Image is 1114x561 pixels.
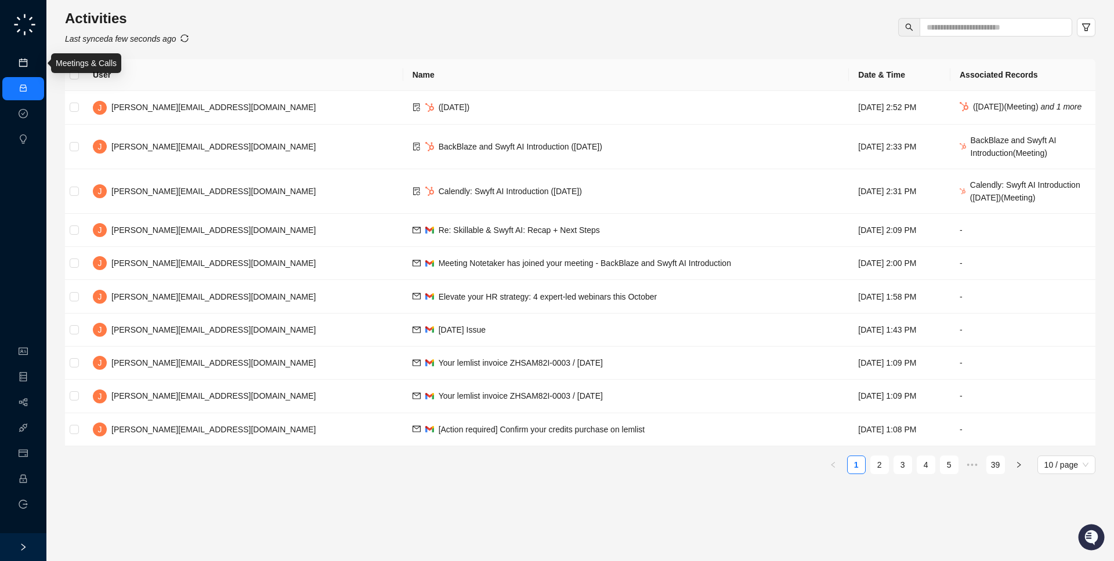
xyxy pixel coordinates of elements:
span: [DATE] 1:09 PM [858,391,916,400]
span: mail [413,326,421,334]
img: gmail-BGivzU6t.png [425,359,434,366]
p: Welcome 👋 [12,46,211,65]
td: - [950,413,1095,446]
button: Start new chat [197,108,211,122]
span: J [98,323,102,336]
span: Calendly: Swyft AI Introduction ([DATE]) ( Meeting ) [970,180,1080,202]
span: [PERSON_NAME][EMAIL_ADDRESS][DOMAIN_NAME] [111,187,316,196]
td: - [950,214,1095,247]
img: hubspot-DkpyWjJb.png [425,142,434,151]
button: left [824,456,842,474]
span: [PERSON_NAME][EMAIL_ADDRESS][DOMAIN_NAME] [111,425,316,434]
span: J [98,356,102,369]
th: Date & Time [849,59,950,91]
th: Name [403,59,849,91]
span: filter [1082,23,1091,32]
img: gmail-BGivzU6t.png [425,227,434,233]
span: [DATE] Issue [439,325,486,334]
a: 📶Status [48,158,94,178]
div: Start new chat [39,105,190,116]
span: J [98,290,102,303]
a: 1 [848,456,865,473]
span: [PERSON_NAME][EMAIL_ADDRESS][DOMAIN_NAME] [111,103,316,112]
span: [DATE] 1:58 PM [858,292,916,301]
span: J [98,140,102,153]
span: 10 / page [1044,456,1088,473]
span: mail [413,425,421,433]
span: search [905,23,913,31]
span: [PERSON_NAME][EMAIL_ADDRESS][DOMAIN_NAME] [111,142,316,151]
span: Your lemlist invoice ZHSAM82I-0003 / [DATE] [439,358,603,367]
a: Powered byPylon [82,190,140,199]
img: hubspot-DkpyWjJb.png [425,103,434,112]
span: right [1015,461,1022,468]
img: hubspot-DkpyWjJb.png [425,187,434,196]
img: gmail-BGivzU6t.png [425,393,434,399]
td: - [950,347,1095,380]
span: Elevate your HR strategy: 4 expert-led webinars this October [439,292,657,301]
li: 2 [870,456,889,474]
span: [PERSON_NAME][EMAIL_ADDRESS][DOMAIN_NAME] [111,391,316,400]
a: 3 [894,456,912,473]
a: 5 [941,456,958,473]
span: Docs [23,162,43,174]
h2: How can we help? [12,65,211,83]
span: mail [413,259,421,267]
span: left [830,461,837,468]
li: 3 [894,456,912,474]
span: [PERSON_NAME][EMAIL_ADDRESS][DOMAIN_NAME] [111,358,316,367]
li: 4 [917,456,935,474]
span: mail [413,226,421,234]
img: hubspot-DkpyWjJb.png [960,188,965,194]
td: - [950,380,1095,413]
a: 39 [987,456,1004,473]
span: file-sync [413,143,421,151]
img: gmail-BGivzU6t.png [425,326,434,333]
div: 📚 [12,163,21,173]
th: Associated Records [950,59,1095,91]
span: J [98,224,102,236]
i: and 1 more [1040,102,1082,111]
li: Previous Page [824,456,842,474]
img: Swyft AI [12,12,35,35]
span: [DATE] 2:00 PM [858,258,916,268]
iframe: Open customer support [1077,523,1108,554]
img: gmail-BGivzU6t.png [425,293,434,300]
img: gmail-BGivzU6t.png [425,426,434,432]
span: Status [64,162,89,174]
span: Pylon [115,191,140,199]
span: ([DATE]) [439,103,469,112]
li: 39 [986,456,1005,474]
span: ••• [963,456,982,474]
span: [PERSON_NAME][EMAIL_ADDRESS][DOMAIN_NAME] [111,225,316,235]
span: mail [413,359,421,367]
span: [PERSON_NAME][EMAIL_ADDRESS][DOMAIN_NAME] [111,292,316,301]
i: Last synced a few seconds ago [65,34,176,43]
span: Calendly: Swyft AI Introduction ([DATE]) [439,187,582,196]
span: [DATE] 2:31 PM [858,187,916,196]
span: [DATE] 1:43 PM [858,325,916,334]
span: J [98,185,102,198]
span: J [98,101,102,114]
span: mail [413,392,421,400]
span: [DATE] 1:08 PM [858,425,916,434]
span: Your lemlist invoice ZHSAM82I-0003 / [DATE] [439,391,603,400]
div: Page Size [1037,456,1095,474]
span: BackBlaze and Swyft AI Introduction ([DATE]) [439,142,602,151]
span: J [98,257,102,269]
span: J [98,423,102,436]
span: BackBlaze and Swyft AI Introduction ( Meeting ) [971,136,1057,158]
span: Meeting Notetaker has joined your meeting - BackBlaze and Swyft AI Introduction [439,258,731,268]
span: logout [19,500,28,509]
a: 4 [917,456,935,473]
span: J [98,390,102,403]
span: [DATE] 2:09 PM [858,225,916,235]
div: 📶 [52,163,62,173]
span: ([DATE]) ( Meeting ) [973,102,1082,111]
li: Next 5 Pages [963,456,982,474]
img: gmail-BGivzU6t.png [425,260,434,267]
span: [DATE] 1:09 PM [858,358,916,367]
span: mail [413,292,421,300]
